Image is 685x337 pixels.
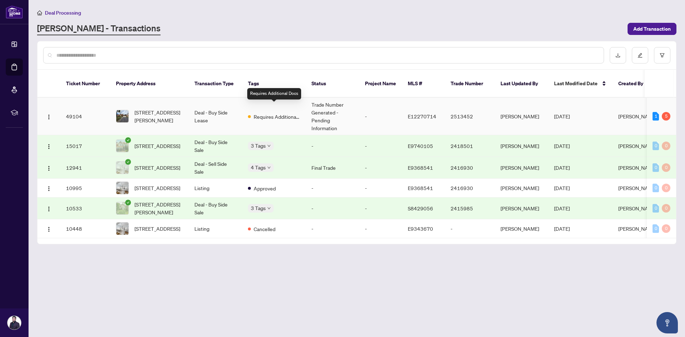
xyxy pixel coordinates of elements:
span: Approved [254,184,276,192]
span: [STREET_ADDRESS] [135,164,180,172]
td: - [306,135,359,157]
span: Requires Additional Docs [254,113,300,121]
span: E9368541 [408,164,433,171]
span: [STREET_ADDRESS] [135,142,180,150]
span: [PERSON_NAME] [618,164,657,171]
td: 12941 [60,157,110,179]
th: Property Address [110,70,189,98]
span: [STREET_ADDRESS] [135,184,180,192]
img: Logo [46,186,52,192]
td: Deal - Sell Side Sale [189,157,242,179]
td: 10533 [60,198,110,219]
td: - [306,179,359,198]
th: Tags [242,70,306,98]
span: Add Transaction [633,23,671,35]
div: 0 [653,184,659,192]
div: 0 [653,142,659,150]
div: 5 [662,112,670,121]
span: [DATE] [554,225,570,232]
th: MLS # [402,70,445,98]
span: [DATE] [554,143,570,149]
td: - [359,98,402,135]
div: 0 [653,163,659,172]
button: Open asap [656,312,678,333]
th: Created By [613,70,655,98]
span: down [267,166,271,169]
td: - [306,219,359,238]
img: thumbnail-img [116,162,128,174]
div: 0 [662,163,670,172]
span: [PERSON_NAME] [618,205,657,211]
img: Logo [46,114,52,120]
div: 0 [662,224,670,233]
td: [PERSON_NAME] [495,157,548,179]
span: [DATE] [554,205,570,211]
span: edit [638,53,643,58]
span: E9343670 [408,225,433,232]
span: down [267,206,271,210]
td: - [306,198,359,219]
span: download [615,53,620,58]
td: Final Trade [306,157,359,179]
span: filter [660,53,665,58]
span: [PERSON_NAME] [618,225,657,232]
button: Logo [43,111,55,122]
span: Cancelled [254,225,275,233]
td: - [359,179,402,198]
img: thumbnail-img [116,223,128,235]
img: thumbnail-img [116,182,128,194]
td: [PERSON_NAME] [495,179,548,198]
div: 0 [653,224,659,233]
th: Trade Number [445,70,495,98]
td: 2415985 [445,198,495,219]
img: Profile Icon [7,316,21,330]
th: Status [306,70,359,98]
button: Add Transaction [628,23,676,35]
img: thumbnail-img [116,140,128,152]
div: 1 [653,112,659,121]
th: Ticket Number [60,70,110,98]
span: 3 Tags [251,204,266,212]
td: - [359,198,402,219]
td: [PERSON_NAME] [495,198,548,219]
div: 0 [662,204,670,213]
td: 2416930 [445,179,495,198]
td: - [359,157,402,179]
button: Logo [43,140,55,152]
td: Deal - Buy Side Lease [189,98,242,135]
img: Logo [46,144,52,149]
img: Logo [46,165,52,171]
span: S8429056 [408,205,433,211]
span: [STREET_ADDRESS][PERSON_NAME] [135,200,183,216]
td: Listing [189,219,242,238]
button: filter [654,47,670,63]
td: Deal - Buy Side Sale [189,135,242,157]
button: Logo [43,203,55,214]
td: 2513452 [445,98,495,135]
img: Logo [46,226,52,232]
div: 0 [662,184,670,192]
span: [PERSON_NAME] [618,143,657,149]
span: [PERSON_NAME] [618,113,657,119]
td: 2418501 [445,135,495,157]
td: 10995 [60,179,110,198]
th: Last Modified Date [548,70,613,98]
div: Requires Additional Docs [247,88,301,99]
span: Last Modified Date [554,80,598,87]
div: 0 [662,142,670,150]
span: 3 Tags [251,142,266,150]
div: 0 [653,204,659,213]
span: check-circle [125,137,131,143]
th: Project Name [359,70,402,98]
td: - [359,135,402,157]
th: Last Updated By [495,70,548,98]
td: Trade Number Generated - Pending Information [306,98,359,135]
th: Transaction Type [189,70,242,98]
td: Deal - Buy Side Sale [189,198,242,219]
span: [DATE] [554,113,570,119]
span: [DATE] [554,185,570,191]
span: home [37,10,42,15]
td: [PERSON_NAME] [495,135,548,157]
td: [PERSON_NAME] [495,219,548,238]
td: Listing [189,179,242,198]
